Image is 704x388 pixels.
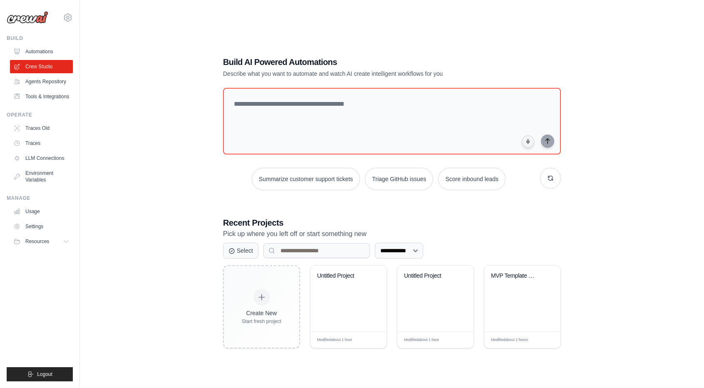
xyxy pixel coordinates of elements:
[10,235,73,248] button: Resources
[223,70,503,78] p: Describe what you want to automate and watch AI create intelligent workflows for you
[223,56,503,68] h1: Build AI Powered Automations
[317,337,352,343] span: Modified about 1 hour
[10,90,73,103] a: Tools & Integrations
[365,168,433,190] button: Triage GitHub issues
[10,45,73,58] a: Automations
[37,371,52,378] span: Logout
[7,367,73,381] button: Logout
[223,229,561,239] p: Pick up where you left off or start something new
[491,272,541,280] div: MVP Template Completion Automation
[223,243,258,259] button: Select
[438,168,506,190] button: Score inbound leads
[10,152,73,165] a: LLM Connections
[7,35,73,42] div: Build
[223,217,561,229] h3: Recent Projects
[242,318,281,325] div: Start fresh project
[367,337,374,343] span: Edit
[242,309,281,317] div: Create New
[10,205,73,218] a: Usage
[404,337,439,343] span: Modified about 1 hour
[404,272,454,280] div: Untitled Project
[7,112,73,118] div: Operate
[7,195,73,201] div: Manage
[10,122,73,135] a: Traces Old
[317,272,367,280] div: Untitled Project
[491,337,528,343] span: Modified about 2 hours
[540,168,561,189] button: Get new suggestions
[454,337,461,343] span: Edit
[10,137,73,150] a: Traces
[522,135,534,148] button: Click to speak your automation idea
[252,168,360,190] button: Summarize customer support tickets
[10,60,73,73] a: Crew Studio
[541,337,548,343] span: Edit
[7,11,48,24] img: Logo
[10,220,73,233] a: Settings
[10,167,73,187] a: Environment Variables
[25,238,49,245] span: Resources
[10,75,73,88] a: Agents Repository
